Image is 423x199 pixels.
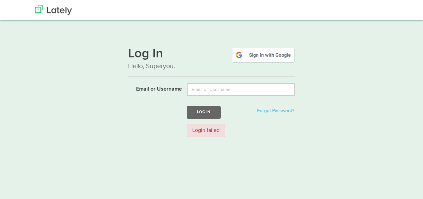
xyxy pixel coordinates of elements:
button: Log In [187,106,220,118]
div: Login failed [187,124,225,138]
a: Forgot Password? [257,108,294,113]
img: google-signin.png [231,47,295,63]
input: Email or Username [187,83,295,96]
p: Hello, Superyou. [128,61,295,71]
label: Email or Username [123,83,182,93]
h1: Log In [128,47,295,61]
img: Lately [35,5,72,15]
